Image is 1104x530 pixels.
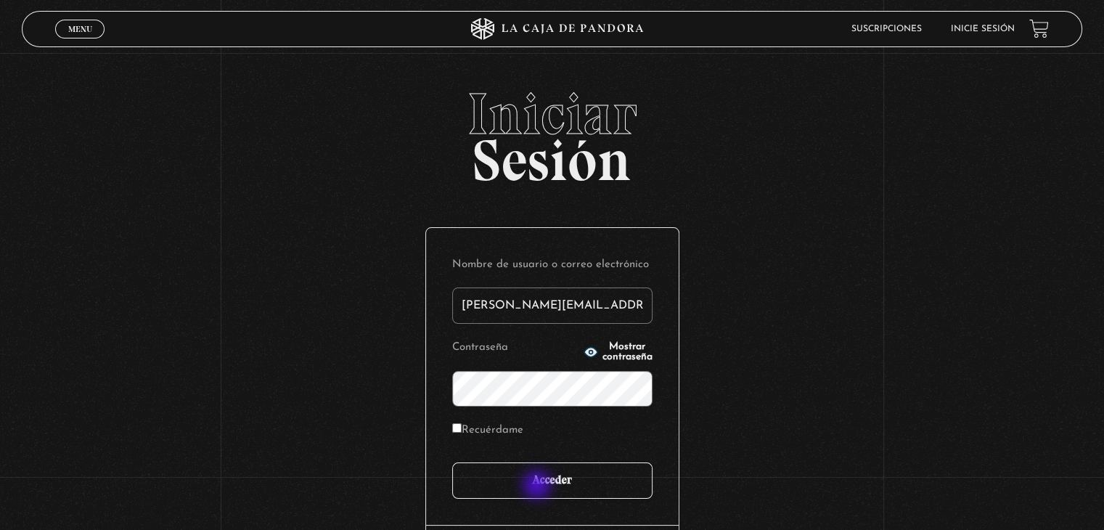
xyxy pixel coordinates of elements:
label: Nombre de usuario o correo electrónico [452,254,653,277]
label: Contraseña [452,337,579,359]
h2: Sesión [22,85,1081,178]
label: Recuérdame [452,420,523,442]
span: Menu [68,25,92,33]
button: Mostrar contraseña [584,342,653,362]
span: Iniciar [22,85,1081,143]
a: View your shopping cart [1029,19,1049,38]
a: Suscripciones [851,25,922,33]
a: Inicie sesión [951,25,1015,33]
span: Cerrar [63,36,97,46]
input: Acceder [452,462,653,499]
span: Mostrar contraseña [602,342,653,362]
input: Recuérdame [452,423,462,433]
